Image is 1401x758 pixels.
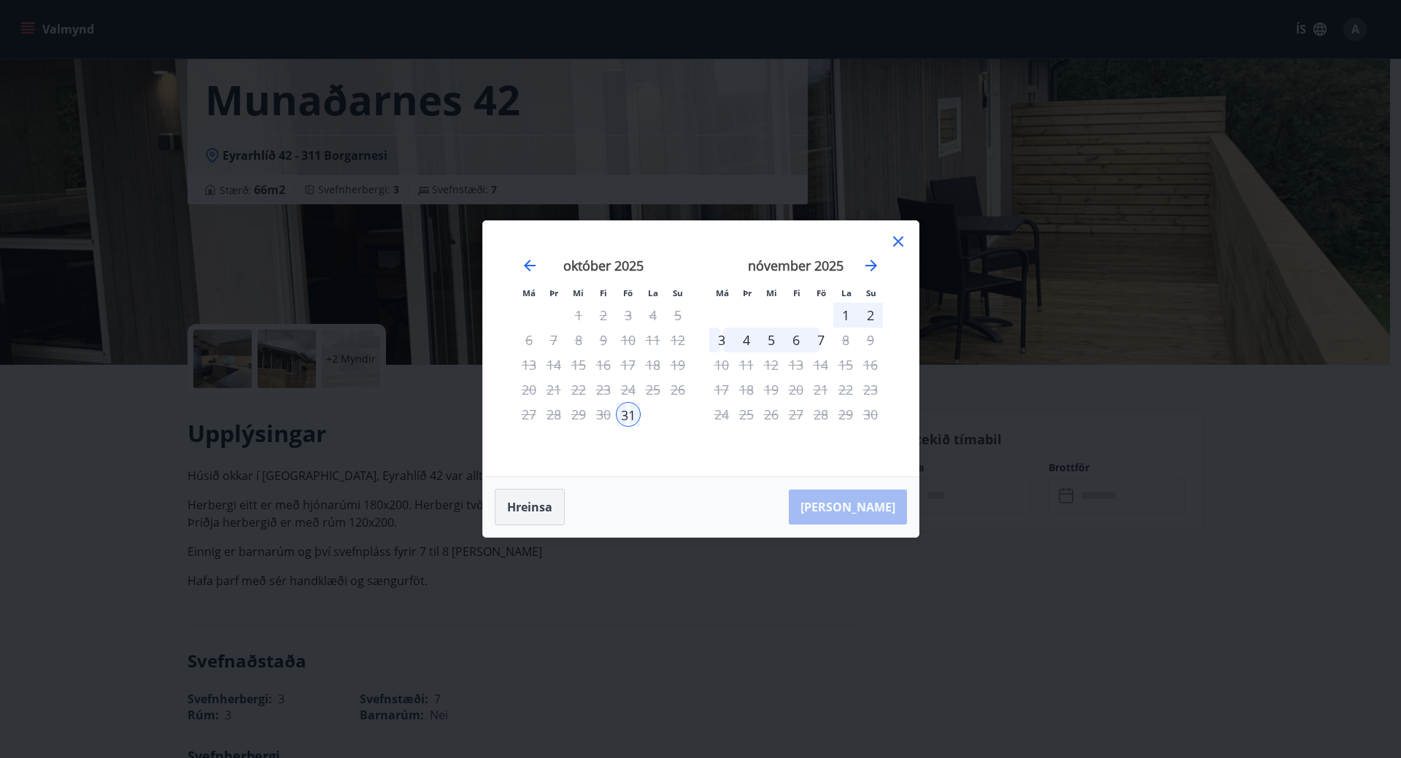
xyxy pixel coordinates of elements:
[817,287,826,298] small: Fö
[808,402,833,427] td: Not available. föstudagur, 28. nóvember 2025
[665,303,690,328] td: Not available. sunnudagur, 5. október 2025
[759,377,784,402] td: Not available. miðvikudagur, 19. nóvember 2025
[616,328,641,352] div: Aðeins útritun í boði
[833,303,858,328] div: 1
[665,328,690,352] td: Not available. sunnudagur, 12. október 2025
[841,287,852,298] small: La
[566,402,591,427] td: Not available. miðvikudagur, 29. október 2025
[716,287,729,298] small: Má
[573,287,584,298] small: Mi
[833,328,858,352] td: Not available. laugardagur, 8. nóvember 2025
[709,402,734,427] td: Not available. mánudagur, 24. nóvember 2025
[833,402,858,427] td: Not available. laugardagur, 29. nóvember 2025
[648,287,658,298] small: La
[858,377,883,402] td: Not available. sunnudagur, 23. nóvember 2025
[591,328,616,352] td: Not available. fimmtudagur, 9. október 2025
[616,402,641,427] td: Selected as start date. föstudagur, 31. október 2025
[734,328,759,352] div: 4
[501,239,901,459] div: Calendar
[858,303,883,328] td: Choose sunnudagur, 2. nóvember 2025 as your check-out date. It’s available.
[665,352,690,377] td: Not available. sunnudagur, 19. október 2025
[563,257,644,274] strong: október 2025
[673,287,683,298] small: Su
[766,287,777,298] small: Mi
[709,352,734,377] td: Not available. mánudagur, 10. nóvember 2025
[784,328,808,352] div: 6
[784,377,808,402] td: Not available. fimmtudagur, 20. nóvember 2025
[541,402,566,427] td: Not available. þriðjudagur, 28. október 2025
[541,377,566,402] td: Not available. þriðjudagur, 21. október 2025
[641,303,665,328] td: Not available. laugardagur, 4. október 2025
[759,328,784,352] td: Choose miðvikudagur, 5. nóvember 2025 as your check-out date. It’s available.
[833,303,858,328] td: Choose laugardagur, 1. nóvember 2025 as your check-out date. It’s available.
[517,328,541,352] td: Not available. mánudagur, 6. október 2025
[833,377,858,402] td: Not available. laugardagur, 22. nóvember 2025
[759,402,784,427] td: Not available. miðvikudagur, 26. nóvember 2025
[808,377,833,402] td: Not available. föstudagur, 21. nóvember 2025
[591,352,616,377] td: Not available. fimmtudagur, 16. október 2025
[641,377,665,402] td: Not available. laugardagur, 25. október 2025
[517,352,541,377] td: Not available. mánudagur, 13. október 2025
[734,377,759,402] td: Not available. þriðjudagur, 18. nóvember 2025
[709,328,734,352] td: Choose mánudagur, 3. nóvember 2025 as your check-out date. It’s available.
[734,328,759,352] td: Choose þriðjudagur, 4. nóvember 2025 as your check-out date. It’s available.
[616,352,641,377] td: Not available. föstudagur, 17. október 2025
[808,328,833,352] div: Aðeins útritun í boði
[709,377,734,402] td: Not available. mánudagur, 17. nóvember 2025
[549,287,558,298] small: Þr
[759,328,784,352] div: 5
[591,377,616,402] td: Not available. fimmtudagur, 23. október 2025
[623,287,633,298] small: Fö
[566,377,591,402] td: Not available. miðvikudagur, 22. október 2025
[748,257,844,274] strong: nóvember 2025
[808,352,833,377] td: Not available. föstudagur, 14. nóvember 2025
[521,257,539,274] div: Move backward to switch to the previous month.
[784,402,808,427] td: Not available. fimmtudagur, 27. nóvember 2025
[566,303,591,328] td: Not available. miðvikudagur, 1. október 2025
[616,303,641,328] td: Not available. föstudagur, 3. október 2025
[858,402,883,427] td: Not available. sunnudagur, 30. nóvember 2025
[616,402,641,427] div: 31
[808,328,833,352] td: Choose föstudagur, 7. nóvember 2025 as your check-out date. It’s available.
[495,489,565,525] button: Hreinsa
[862,257,880,274] div: Move forward to switch to the next month.
[784,352,808,377] td: Not available. fimmtudagur, 13. nóvember 2025
[734,352,759,377] td: Not available. þriðjudagur, 11. nóvember 2025
[709,328,734,352] div: 3
[616,377,641,402] td: Not available. föstudagur, 24. október 2025
[858,303,883,328] div: 2
[616,352,641,377] div: Aðeins útritun í boði
[541,352,566,377] td: Not available. þriðjudagur, 14. október 2025
[522,287,536,298] small: Má
[641,352,665,377] td: Not available. laugardagur, 18. október 2025
[566,328,591,352] td: Not available. miðvikudagur, 8. október 2025
[858,328,883,352] td: Not available. sunnudagur, 9. nóvember 2025
[793,287,800,298] small: Fi
[600,287,607,298] small: Fi
[734,402,759,427] td: Not available. þriðjudagur, 25. nóvember 2025
[743,287,752,298] small: Þr
[759,352,784,377] td: Not available. miðvikudagur, 12. nóvember 2025
[591,402,616,427] td: Not available. fimmtudagur, 30. október 2025
[784,328,808,352] td: Choose fimmtudagur, 6. nóvember 2025 as your check-out date. It’s available.
[665,377,690,402] td: Not available. sunnudagur, 26. október 2025
[566,352,591,377] td: Not available. miðvikudagur, 15. október 2025
[616,328,641,352] td: Not available. föstudagur, 10. október 2025
[641,328,665,352] td: Not available. laugardagur, 11. október 2025
[591,303,616,328] td: Not available. fimmtudagur, 2. október 2025
[858,352,883,377] td: Not available. sunnudagur, 16. nóvember 2025
[541,328,566,352] td: Not available. þriðjudagur, 7. október 2025
[866,287,876,298] small: Su
[517,377,541,402] td: Not available. mánudagur, 20. október 2025
[833,352,858,377] td: Not available. laugardagur, 15. nóvember 2025
[517,402,541,427] td: Not available. mánudagur, 27. október 2025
